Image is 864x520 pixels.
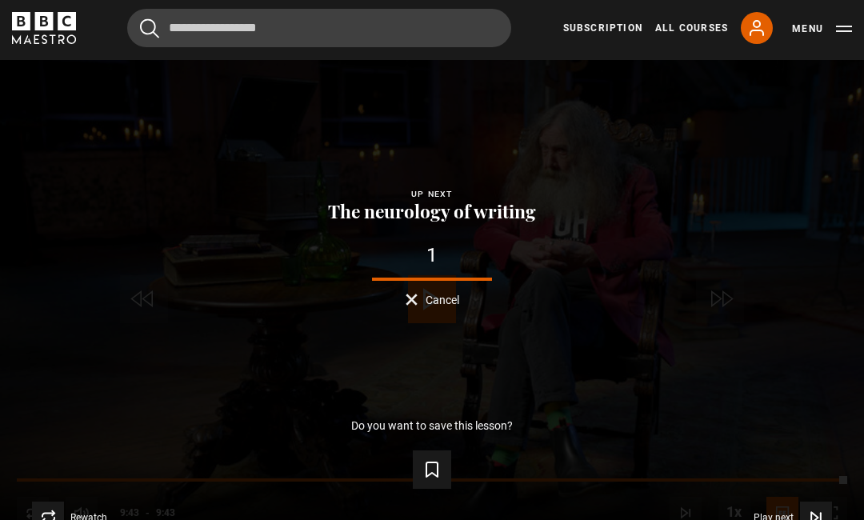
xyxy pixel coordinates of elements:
[351,420,513,431] p: Do you want to save this lesson?
[12,12,76,44] svg: BBC Maestro
[792,21,852,37] button: Toggle navigation
[426,294,459,306] span: Cancel
[127,9,511,47] input: Search
[406,294,459,306] button: Cancel
[140,18,159,38] button: Submit the search query
[26,187,838,202] div: Up next
[26,246,838,266] div: 1
[563,21,642,35] a: Subscription
[323,202,541,222] button: The neurology of writing
[655,21,728,35] a: All Courses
